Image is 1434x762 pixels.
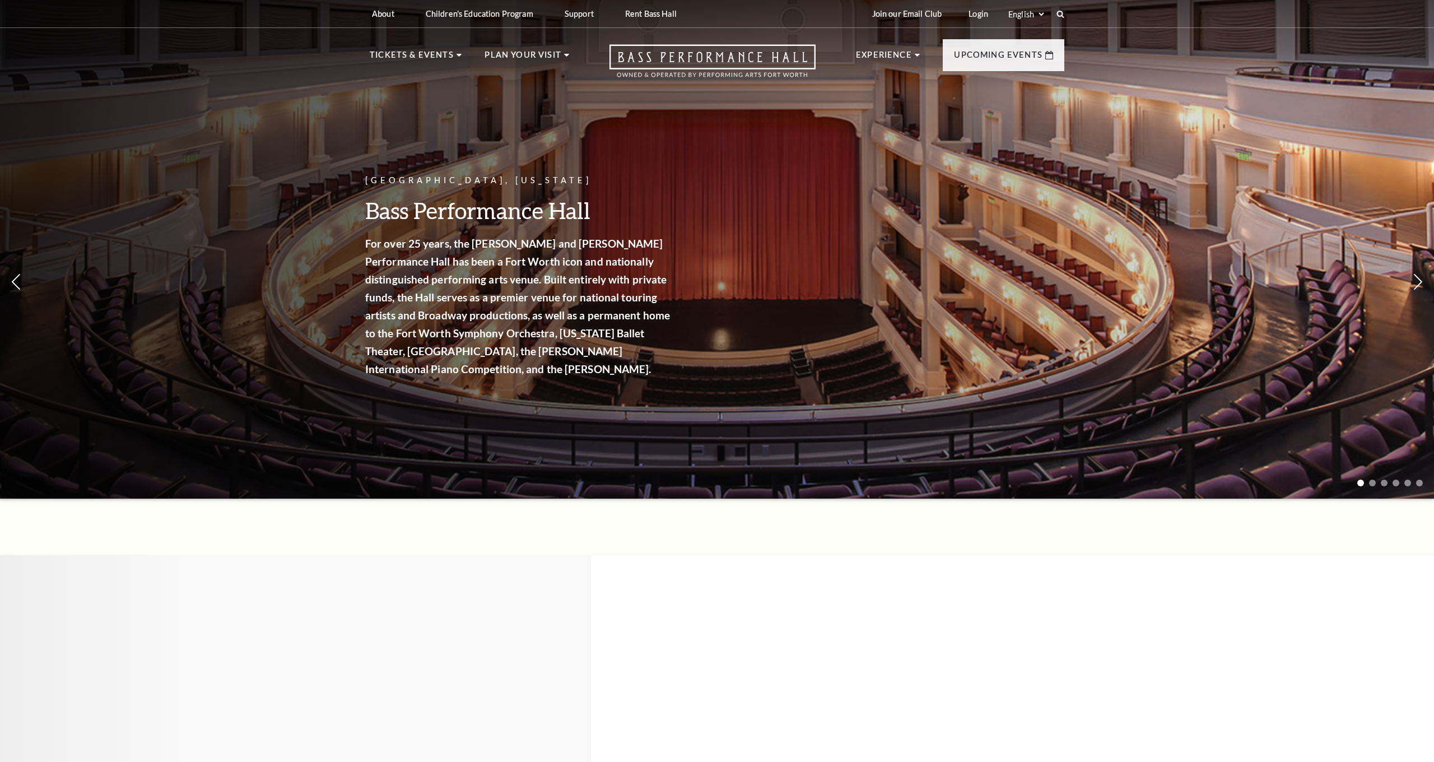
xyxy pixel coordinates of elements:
[565,9,594,18] p: Support
[485,48,561,68] p: Plan Your Visit
[426,9,533,18] p: Children's Education Program
[365,196,673,225] h3: Bass Performance Hall
[372,9,394,18] p: About
[365,237,670,375] strong: For over 25 years, the [PERSON_NAME] and [PERSON_NAME] Performance Hall has been a Fort Worth ico...
[856,48,912,68] p: Experience
[365,174,673,188] p: [GEOGRAPHIC_DATA], [US_STATE]
[1006,9,1046,20] select: Select:
[954,48,1042,68] p: Upcoming Events
[625,9,677,18] p: Rent Bass Hall
[370,48,454,68] p: Tickets & Events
